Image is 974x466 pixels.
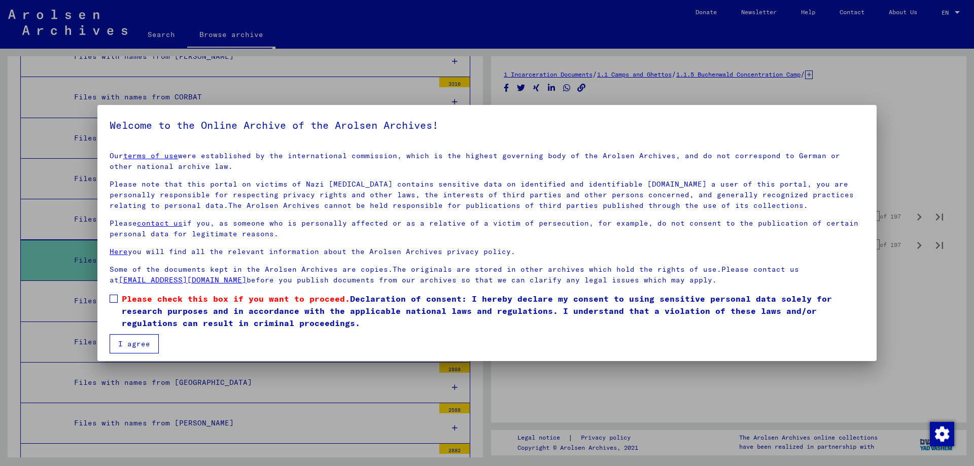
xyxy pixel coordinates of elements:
img: Change consent [930,422,954,446]
p: Please if you, as someone who is personally affected or as a relative of a victim of persecution,... [110,218,864,239]
p: you will find all the relevant information about the Arolsen Archives privacy policy. [110,246,864,257]
span: Please check this box if you want to proceed. [122,294,350,304]
a: Here [110,247,128,256]
a: terms of use [123,151,178,160]
a: contact us [137,219,183,228]
p: Please note that this portal on victims of Nazi [MEDICAL_DATA] contains sensitive data on identif... [110,179,864,211]
button: I agree [110,334,159,353]
p: Our were established by the international commission, which is the highest governing body of the ... [110,151,864,172]
span: Declaration of consent: I hereby declare my consent to using sensitive personal data solely for r... [122,293,864,329]
h5: Welcome to the Online Archive of the Arolsen Archives! [110,117,864,133]
p: Some of the documents kept in the Arolsen Archives are copies.The originals are stored in other a... [110,264,864,285]
a: [EMAIL_ADDRESS][DOMAIN_NAME] [119,275,247,284]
